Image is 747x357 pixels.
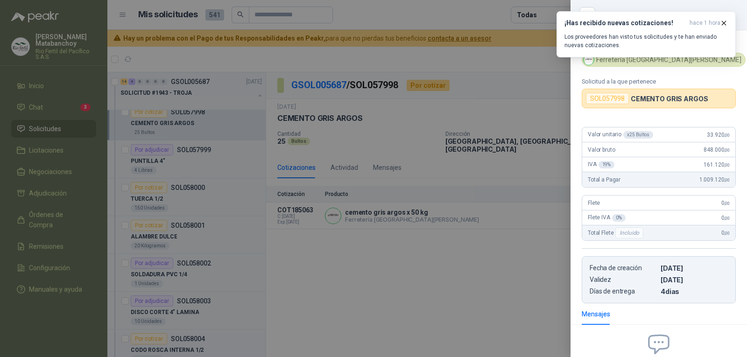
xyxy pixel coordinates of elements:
span: ,00 [724,216,730,221]
div: Incluido [615,227,643,238]
span: ,00 [724,177,730,182]
span: ,00 [724,147,730,153]
p: Validez [590,276,657,284]
span: ,00 [724,133,730,138]
p: Solicitud a la que pertenece [582,78,736,85]
span: 1.009.120 [699,176,730,183]
span: IVA [588,161,614,168]
button: Close [582,9,593,21]
h3: ¡Has recibido nuevas cotizaciones! [564,19,686,27]
div: x 25 Bultos [623,131,653,139]
div: 0 % [612,214,626,222]
span: Total Flete [588,227,645,238]
span: Flete IVA [588,214,626,222]
span: Valor unitario [588,131,653,139]
span: 161.120 [704,161,730,168]
div: SOL057998 [586,93,629,104]
span: 848.000 [704,147,730,153]
p: Días de entrega [590,287,657,295]
div: Mensajes [582,309,610,319]
span: Total a Pagar [588,176,620,183]
span: 0 [721,230,730,236]
p: Fecha de creación [590,264,657,272]
span: hace 1 hora [690,19,720,27]
span: 33.920 [707,132,730,138]
button: ¡Has recibido nuevas cotizaciones!hace 1 hora Los proveedores han visto tus solicitudes y te han ... [557,11,736,57]
p: Los proveedores han visto tus solicitudes y te han enviado nuevas cotizaciones. [564,33,728,49]
span: 0 [721,215,730,221]
p: CEMENTO GRIS ARGOS [631,95,708,103]
p: [DATE] [661,276,728,284]
span: ,00 [724,162,730,168]
div: 19 % [599,161,615,168]
span: Flete [588,200,600,206]
p: 4 dias [661,287,728,295]
span: Valor bruto [588,147,615,153]
p: [DATE] [661,264,728,272]
span: ,00 [724,231,730,236]
span: ,00 [724,201,730,206]
div: COT185063 [600,7,736,22]
span: 0 [721,200,730,206]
